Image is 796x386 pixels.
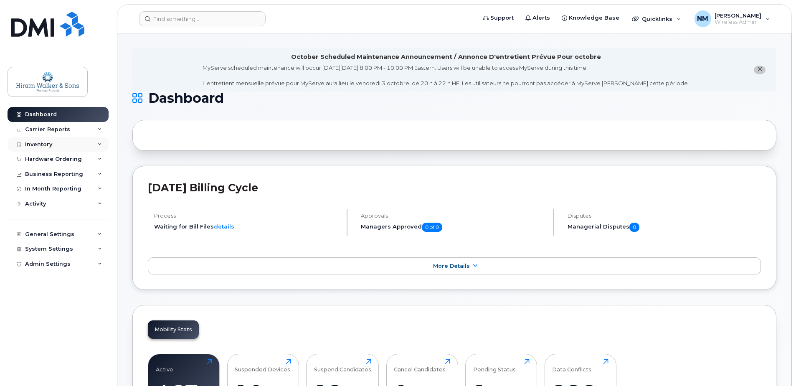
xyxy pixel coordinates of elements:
[291,53,601,61] div: October Scheduled Maintenance Announcement / Annonce D'entretient Prévue Pour octobre
[433,263,470,269] span: More Details
[148,92,224,104] span: Dashboard
[754,66,766,74] button: close notification
[568,213,761,219] h4: Disputes
[394,359,446,373] div: Cancel Candidates
[154,223,340,231] li: Waiting for Bill Files
[154,213,340,219] h4: Process
[629,223,639,232] span: 0
[361,213,546,219] h4: Approvals
[568,223,761,232] h5: Managerial Disputes
[473,359,516,373] div: Pending Status
[214,223,234,230] a: details
[361,223,546,232] h5: Managers Approved
[156,359,173,373] div: Active
[148,181,761,194] h2: [DATE] Billing Cycle
[422,223,442,232] span: 0 of 0
[203,64,689,87] div: MyServe scheduled maintenance will occur [DATE][DATE] 8:00 PM - 10:00 PM Eastern. Users will be u...
[235,359,290,373] div: Suspended Devices
[314,359,371,373] div: Suspend Candidates
[552,359,591,373] div: Data Conflicts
